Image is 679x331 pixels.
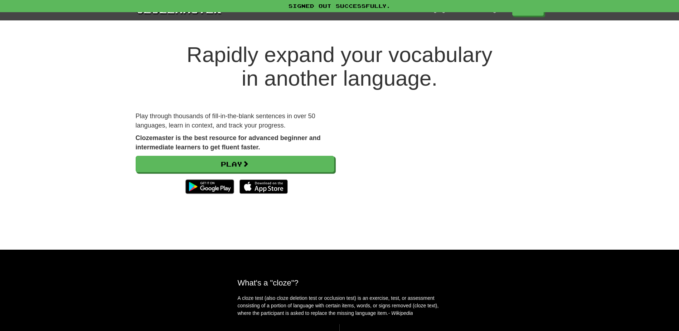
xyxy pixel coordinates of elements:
h2: What's a "cloze"? [238,278,442,287]
img: Get it on Google Play [182,176,237,197]
em: - Wikipedia [388,310,413,316]
p: A cloze test (also cloze deletion test or occlusion test) is an exercise, test, or assessment con... [238,294,442,317]
a: Play [136,156,334,172]
strong: Clozemaster is the best resource for advanced beginner and intermediate learners to get fluent fa... [136,134,321,151]
p: Play through thousands of fill-in-the-blank sentences in over 50 languages, learn in context, and... [136,112,334,130]
img: Download_on_the_App_Store_Badge_US-UK_135x40-25178aeef6eb6b83b96f5f2d004eda3bffbb37122de64afbaef7... [239,179,288,194]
